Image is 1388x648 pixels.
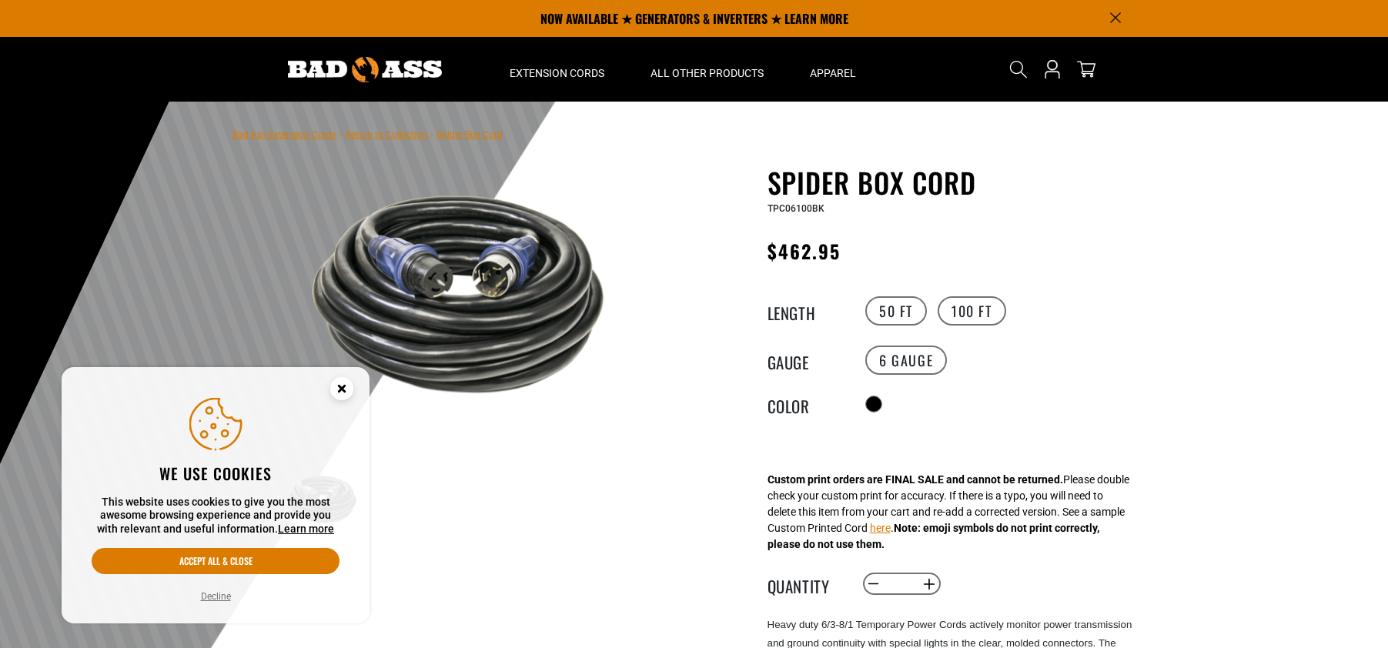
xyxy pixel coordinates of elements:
[232,125,503,143] nav: breadcrumbs
[339,129,343,140] span: ›
[938,296,1006,326] label: 100 FT
[627,37,787,102] summary: All Other Products
[810,66,856,80] span: Apparel
[768,166,1145,199] h1: Spider Box Cord
[768,301,845,321] legend: Length
[430,129,433,140] span: ›
[768,350,845,370] legend: Gauge
[1006,57,1031,82] summary: Search
[487,37,627,102] summary: Extension Cords
[92,463,339,483] h2: We use cookies
[278,523,334,535] a: Learn more
[768,473,1063,486] strong: Custom print orders are FINAL SALE and cannot be returned.
[768,394,845,414] legend: Color
[436,129,503,140] span: Spider Box Cord
[346,129,427,140] a: Return to Collection
[768,237,841,265] span: $462.95
[62,367,370,624] aside: Cookie Consent
[510,66,604,80] span: Extension Cords
[92,496,339,536] p: This website uses cookies to give you the most awesome browsing experience and provide you with r...
[651,66,764,80] span: All Other Products
[768,472,1129,553] div: Please double check your custom print for accuracy. If there is a typo, you will need to delete t...
[870,520,891,536] button: here
[232,129,336,140] a: Bad Ass Extension Cords
[768,522,1099,550] strong: Note: emoji symbols do not print correctly, please do not use them.
[196,589,236,604] button: Decline
[288,57,442,82] img: Bad Ass Extension Cords
[768,203,824,214] span: TPC06100BK
[278,169,649,416] img: black
[787,37,879,102] summary: Apparel
[768,574,845,594] label: Quantity
[865,346,947,375] label: 6 Gauge
[865,296,927,326] label: 50 FT
[92,548,339,574] button: Accept all & close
